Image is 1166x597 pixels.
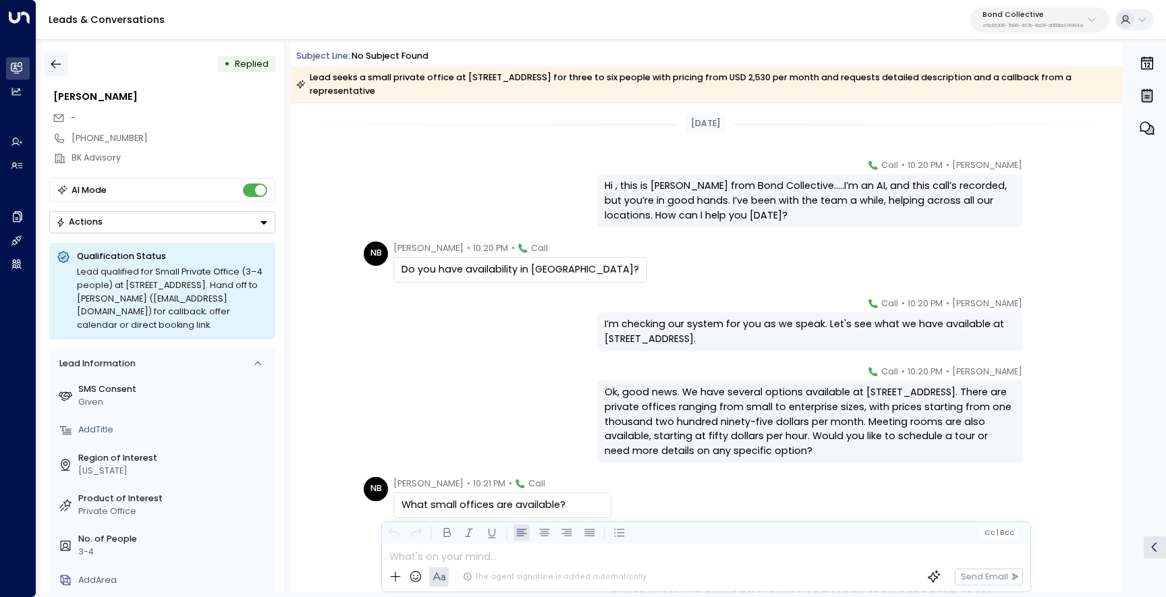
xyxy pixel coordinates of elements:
[296,50,350,61] span: Subject Line:
[53,90,275,105] div: [PERSON_NAME]
[78,396,271,409] div: Given
[946,159,949,172] span: •
[473,477,505,490] span: 10:21 PM
[296,71,1115,98] div: Lead seeks a small private office at [STREET_ADDRESS] for three to six people with pricing from U...
[401,498,604,513] div: What small offices are available?
[467,477,470,490] span: •
[78,574,271,587] div: AddArea
[72,183,107,197] div: AI Mode
[908,365,943,378] span: 10:20 PM
[72,132,275,145] div: [PHONE_NUMBER]
[881,159,898,172] span: Call
[908,297,943,310] span: 10:20 PM
[463,571,646,582] div: The agent signature is added automatically
[78,424,271,436] div: AddTitle
[901,297,905,310] span: •
[881,297,898,310] span: Call
[1028,159,1052,183] img: 74_headshot.jpg
[979,527,1019,538] button: Cc|Bcc
[952,297,1022,310] span: [PERSON_NAME]
[385,525,402,542] button: Undo
[467,241,470,255] span: •
[605,317,1015,346] div: I’m checking our system for you as we speak. Let's see what we have available at [STREET_ADDRESS].
[77,250,268,262] p: Qualification Status
[473,241,508,255] span: 10:20 PM
[908,159,943,172] span: 10:20 PM
[393,477,464,490] span: [PERSON_NAME]
[49,211,275,233] div: Button group with a nested menu
[970,7,1109,32] button: Bond Collectivee5c8f306-7b86-487b-8d28-d066bc04964e
[78,465,271,478] div: [US_STATE]
[55,358,135,370] div: Lead Information
[982,23,1084,28] p: e5c8f306-7b86-487b-8d28-d066bc04964e
[946,297,949,310] span: •
[952,365,1022,378] span: [PERSON_NAME]
[78,533,271,546] label: No. of People
[1028,532,1052,557] img: 74_headshot.jpg
[393,241,464,255] span: [PERSON_NAME]
[997,529,999,537] span: |
[901,365,905,378] span: •
[352,50,428,63] div: No subject found
[901,159,905,172] span: •
[528,477,545,490] span: Call
[49,211,275,233] button: Actions
[401,262,639,277] div: Do you have availability in [GEOGRAPHIC_DATA]?
[77,265,268,332] div: Lead qualified for Small Private Office (3–4 people) at [STREET_ADDRESS]. Hand off to [PERSON_NAM...
[881,365,898,378] span: Call
[56,217,103,227] div: Actions
[686,115,725,133] div: [DATE]
[531,241,548,255] span: Call
[78,505,271,518] div: Private Office
[1028,297,1052,321] img: 74_headshot.jpg
[946,365,949,378] span: •
[605,385,1015,458] div: Ok, good news. We have several options available at [STREET_ADDRESS]. There are private offices r...
[952,159,1022,172] span: [PERSON_NAME]
[235,58,269,69] span: Replied
[364,477,388,501] div: NB
[1028,365,1052,389] img: 74_headshot.jpg
[78,492,271,505] label: Product of Interest
[78,452,271,465] label: Region of Interest
[224,53,230,75] div: •
[78,383,271,396] label: SMS Consent
[78,546,271,559] div: 3-4
[509,477,512,490] span: •
[982,11,1084,19] p: Bond Collective
[605,179,1015,223] div: Hi , this is [PERSON_NAME] from Bond Collective.....I’m an AI, and this call’s recorded, but you’...
[72,152,275,165] div: BK Advisory
[984,529,1014,537] span: Cc Bcc
[511,241,515,255] span: •
[71,112,76,123] span: -
[408,525,425,542] button: Redo
[364,241,388,266] div: NB
[49,13,165,26] a: Leads & Conversations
